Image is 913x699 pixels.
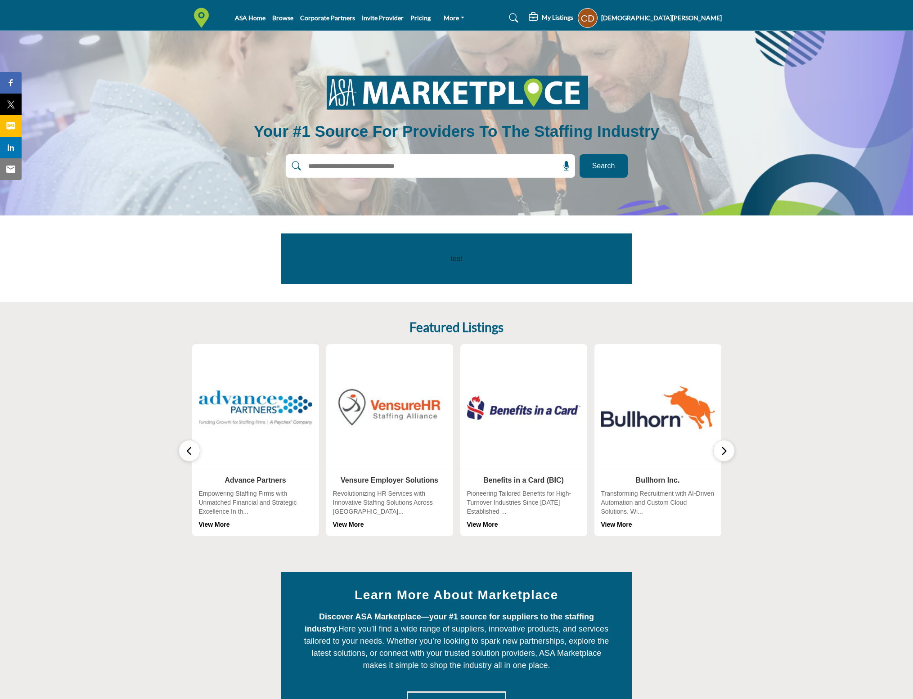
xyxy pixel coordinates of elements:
a: Corporate Partners [300,14,355,22]
a: Search [500,11,524,25]
a: More [437,12,471,24]
div: Transforming Recruitment with AI-Driven Automation and Custom Cloud Solutions. Wi... [601,489,715,529]
a: Advance Partners [225,476,286,484]
button: Show hide supplier dropdown [578,8,598,28]
a: View More [333,521,364,528]
h5: My Listings [542,13,573,22]
a: View More [601,521,632,528]
div: Revolutionizing HR Services with Innovative Staffing Solutions Across [GEOGRAPHIC_DATA]... [333,489,446,529]
img: image [315,69,598,116]
img: Vensure Employer Solutions [333,351,446,464]
h2: Learn More About Marketplace [301,586,612,605]
div: My Listings [529,13,573,23]
img: Advance Partners [199,351,312,464]
strong: Discover ASA Marketplace—your #1 source for suppliers to the staffing industry. [305,612,594,633]
a: Invite Provider [362,14,404,22]
div: Empowering Staffing Firms with Unmatched Financial and Strategic Excellence In th... [199,489,312,529]
img: Bullhorn Inc. [601,351,715,464]
h1: Your #1 Source for Providers to the Staffing Industry [254,121,659,142]
button: Search [580,154,628,178]
div: Pioneering Tailored Benefits for High-Turnover Industries Since [DATE] Established ... [467,489,580,529]
a: Benefits in a Card (BIC) [483,476,564,484]
a: Vensure Employer Solutions [341,476,438,484]
img: Site Logo [191,8,216,28]
a: Bullhorn Inc. [636,476,680,484]
h5: [DEMOGRAPHIC_DATA][PERSON_NAME] [601,13,722,22]
h2: Featured Listings [409,320,504,335]
a: ASA Home [235,14,265,22]
span: Here you’ll find a wide range of suppliers, innovative products, and services tailored to your ne... [304,612,609,670]
p: test [301,253,612,264]
a: Pricing [410,14,431,22]
span: Search [592,161,615,171]
a: Browse [272,14,293,22]
a: View More [199,521,230,528]
img: Benefits in a Card (BIC) [467,351,580,464]
a: View More [467,521,498,528]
